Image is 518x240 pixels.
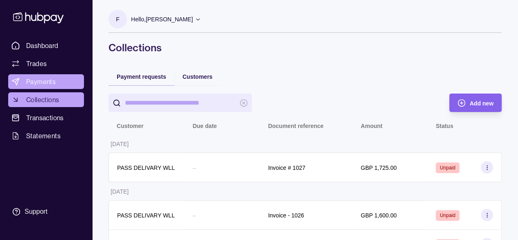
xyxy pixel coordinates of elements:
p: PASS DELIVARY WLL [117,212,175,219]
p: – [192,165,196,171]
p: Document reference [268,123,323,129]
span: Payments [26,77,56,87]
a: Statements [8,128,84,143]
span: Transactions [26,113,64,123]
input: search [125,94,235,112]
p: Invoice - 1026 [268,212,304,219]
span: Add new [470,100,493,107]
div: Support [25,207,48,216]
p: Status [436,123,453,129]
span: Collections [26,95,59,105]
a: Payments [8,74,84,89]
span: Unpaid [440,165,455,171]
span: Customers [183,73,213,80]
span: Trades [26,59,47,69]
p: Hello, [PERSON_NAME] [131,15,193,24]
span: Statements [26,131,61,141]
p: Due date [192,123,217,129]
button: Add new [449,94,502,112]
p: F [116,15,120,24]
span: Unpaid [440,213,455,218]
a: Dashboard [8,38,84,53]
p: Customer [117,123,143,129]
p: GBP 1,725.00 [361,165,397,171]
a: Collections [8,92,84,107]
a: Transactions [8,110,84,125]
p: Amount [361,123,382,129]
p: PASS DELIVARY WLL [117,165,175,171]
span: Dashboard [26,41,59,50]
a: Trades [8,56,84,71]
p: [DATE] [111,141,129,147]
p: GBP 1,600.00 [361,212,397,219]
h1: Collections [109,41,502,54]
p: [DATE] [111,188,129,195]
span: Payment requests [117,73,166,80]
p: – [192,212,196,219]
p: Invoice # 1027 [268,165,305,171]
a: Support [8,203,84,220]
